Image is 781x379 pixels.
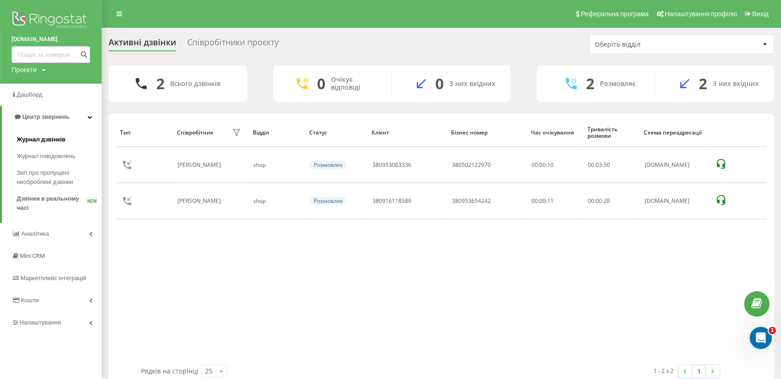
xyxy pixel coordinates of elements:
a: Центр звернень [2,106,102,128]
span: Дзвінки в реальному часі [17,194,87,213]
a: [DOMAIN_NAME] [12,35,90,44]
a: Журнал дзвінків [17,131,102,148]
div: 25 [205,367,213,376]
span: Налаштування профілю [665,10,737,18]
div: shop [253,162,299,168]
span: Mini CRM [20,252,45,259]
div: Співробітники проєкту [187,37,279,52]
span: Кошти [21,297,38,304]
div: 0 [317,75,325,92]
div: [PERSON_NAME] [177,198,223,204]
span: Маркетплейс інтеграцій [20,275,86,281]
div: Розмовляє [310,197,346,205]
span: 00 [588,161,594,169]
div: 380502122970 [452,162,491,168]
span: 00 [588,197,594,205]
div: З них вхідних [449,80,495,88]
span: Аналiтика [21,230,49,237]
div: Схема переадресації [644,129,706,136]
img: Ringostat logo [12,9,90,32]
div: Тривалість розмови [587,126,635,140]
div: З них вхідних [713,80,759,88]
span: 00 [596,197,602,205]
a: 1 [692,365,706,378]
div: Проекти [12,65,37,74]
input: Пошук за номером [12,46,90,63]
div: [DOMAIN_NAME] [644,162,705,168]
div: 00:00:10 [531,162,578,168]
div: Розмовляє [310,161,346,169]
div: : : [588,198,610,204]
span: Рядків на сторінці [141,367,199,375]
div: 380916118589 [372,198,411,204]
div: Активні дзвінки [109,37,176,52]
span: Звіт про пропущені необроблені дзвінки [17,168,97,187]
div: Очікує відповіді [331,76,378,92]
div: Відділ [253,129,300,136]
span: 03 [596,161,602,169]
div: 0 [435,75,444,92]
div: 380953063336 [372,162,411,168]
div: : : [588,162,610,168]
div: Оберіть відділ [595,41,705,49]
div: Всього дзвінків [170,80,220,88]
span: Налаштування [19,319,61,326]
div: shop [253,198,299,204]
div: 380953654242 [452,198,491,204]
span: Центр звернень [22,113,69,120]
span: Реферальна програма [581,10,649,18]
div: Розмовляє [600,80,635,88]
div: [PERSON_NAME] [177,162,223,168]
span: Журнал дзвінків [17,135,66,144]
a: Журнал повідомлень [17,148,102,165]
div: Статус [309,129,363,136]
div: Час очікування [531,129,578,136]
div: 1 - 2 з 2 [653,366,673,375]
div: Бізнес номер [451,129,522,136]
div: Клієнт [372,129,442,136]
div: 2 [586,75,594,92]
span: Дашборд [17,91,43,98]
span: 50 [604,161,610,169]
div: 00:00:11 [531,198,578,204]
div: Тип [120,129,168,136]
div: Співробітник [177,129,214,136]
div: 2 [156,75,165,92]
span: 28 [604,197,610,205]
a: Звіт про пропущені необроблені дзвінки [17,165,102,190]
div: 2 [699,75,707,92]
span: Журнал повідомлень [17,152,75,161]
span: Вихід [752,10,769,18]
div: [DOMAIN_NAME] [644,198,705,204]
iframe: Intercom live chat [750,327,772,349]
span: 1 [769,327,776,334]
a: Дзвінки в реальному часіNEW [17,190,102,216]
